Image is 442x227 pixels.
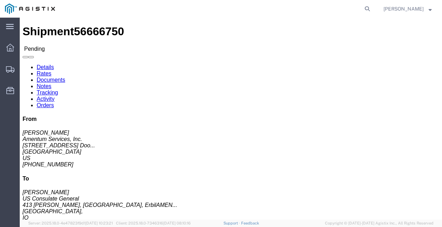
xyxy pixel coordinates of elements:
[383,5,432,13] button: [PERSON_NAME]
[85,221,113,225] span: [DATE] 10:23:21
[20,18,442,220] iframe: FS Legacy Container
[5,4,55,14] img: logo
[28,221,113,225] span: Server: 2025.18.0-4e47823f9d1
[163,221,191,225] span: [DATE] 08:10:16
[223,221,241,225] a: Support
[383,5,424,13] span: Margeaux Komornik
[116,221,191,225] span: Client: 2025.18.0-7346316
[325,220,434,226] span: Copyright © [DATE]-[DATE] Agistix Inc., All Rights Reserved
[241,221,259,225] a: Feedback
